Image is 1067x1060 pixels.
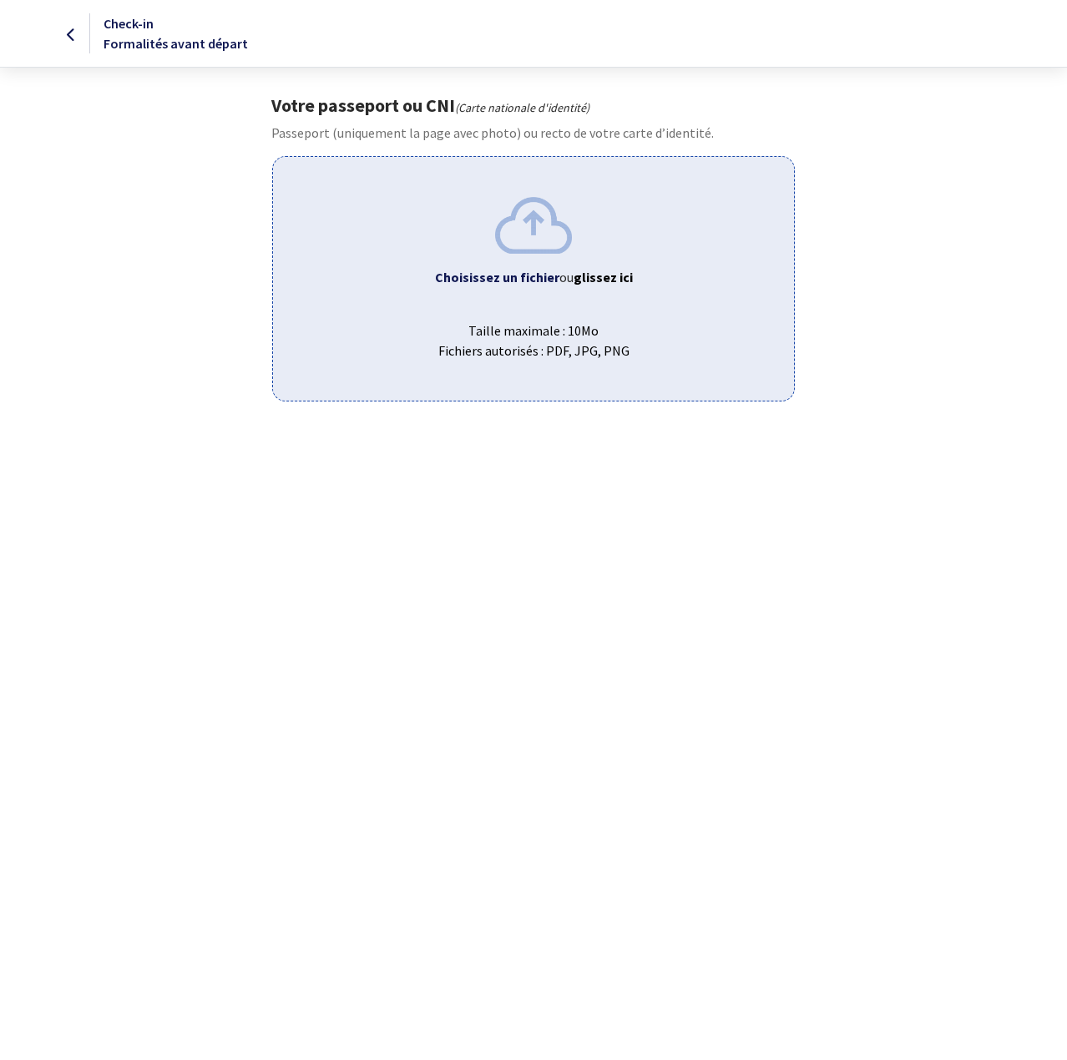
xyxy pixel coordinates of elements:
p: Passeport (uniquement la page avec photo) ou recto de votre carte d’identité. [271,123,795,143]
b: glissez ici [574,269,633,285]
span: ou [559,269,633,285]
i: (Carte nationale d'identité) [455,100,589,115]
span: Check-in Formalités avant départ [104,15,248,52]
span: Taille maximale : 10Mo Fichiers autorisés : PDF, JPG, PNG [286,307,780,361]
b: Choisissez un fichier [435,269,559,285]
img: upload.png [495,197,572,253]
h1: Votre passeport ou CNI [271,94,795,116]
